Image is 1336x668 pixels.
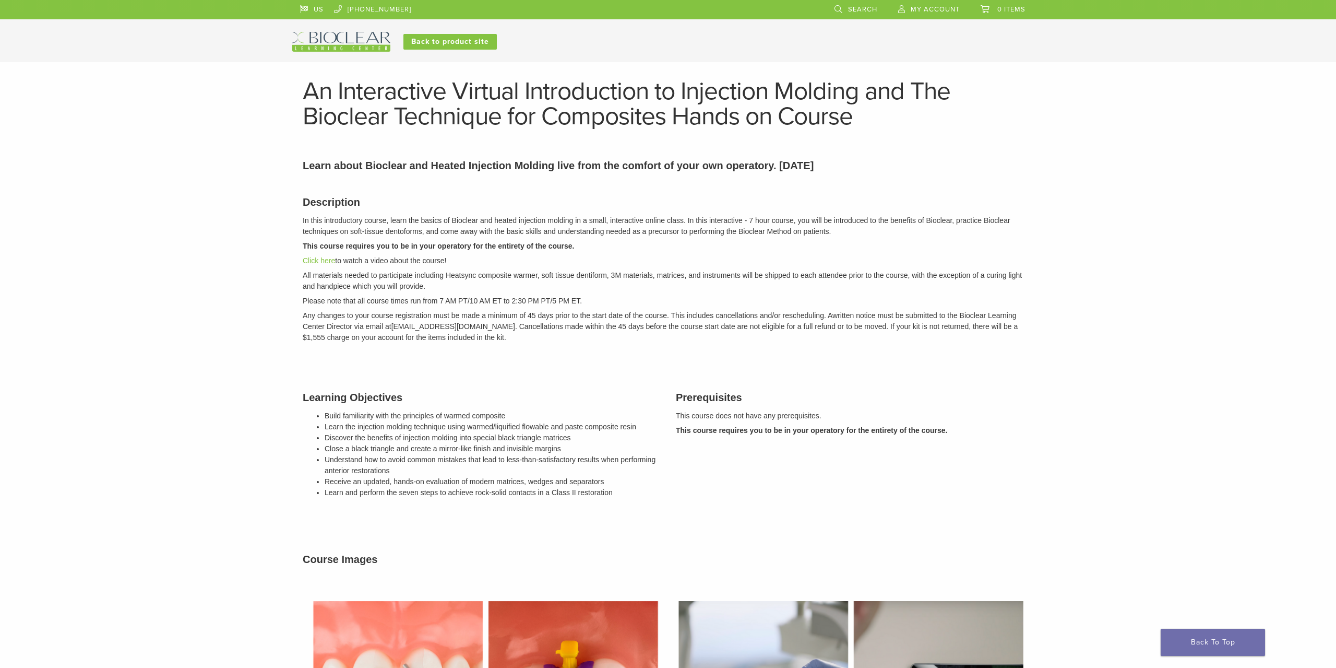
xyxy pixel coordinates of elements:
p: In this introductory course, learn the basics of Bioclear and heated injection molding in a small... [303,215,1033,237]
li: Learn and perform the seven steps to achieve rock-solid contacts in a Class II restoration [325,487,660,498]
img: Bioclear [292,32,390,52]
li: Close a black triangle and create a mirror-like finish and invisible margins [325,443,660,454]
a: Back To Top [1161,629,1265,656]
p: All materials needed to participate including Heatsync composite warmer, soft tissue dentiform, 3... [303,270,1033,292]
em: written notice must be submitted to the Bioclear Learning Center Director via email at [EMAIL_ADD... [303,311,1018,342]
li: Build familiarity with the principles of warmed composite [325,411,660,421]
span: 0 items [997,5,1025,14]
li: Discover the benefits of injection molding into special black triangle matrices [325,432,660,443]
h1: An Interactive Virtual Introduction to Injection Molding and The Bioclear Technique for Composite... [303,79,1033,129]
p: Please note that all course times run from 7 AM PT/10 AM ET to 2:30 PM PT/5 PM ET. [303,296,1033,307]
a: Click here [303,256,335,265]
h3: Description [303,194,1033,210]
h3: Learning Objectives [303,390,660,405]
li: Learn the injection molding technique using warmed/liquified flowable and paste composite resin [325,421,660,432]
span: Search [848,5,877,14]
span: My Account [911,5,960,14]
p: Learn about Bioclear and Heated Injection Molding live from the comfort of your own operatory. [D... [303,158,1033,173]
li: Understand how to avoid common mistakes that lead to less-than-satisfactory results when performi... [325,454,660,476]
li: Receive an updated, hands-on evaluation of modern matrices, wedges and separators [325,476,660,487]
p: This course does not have any prerequisites. [676,411,1033,421]
a: Back to product site [403,34,497,50]
strong: This course requires you to be in your operatory for the entirety of the course. [303,242,574,250]
span: Any changes to your course registration must be made a minimum of 45 days prior to the start date... [303,311,832,320]
p: to watch a video about the course! [303,255,1033,266]
strong: This course requires you to be in your operatory for the entirety of the course. [676,426,947,435]
h3: Prerequisites [676,390,1033,405]
h3: Course Images [303,552,1033,567]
